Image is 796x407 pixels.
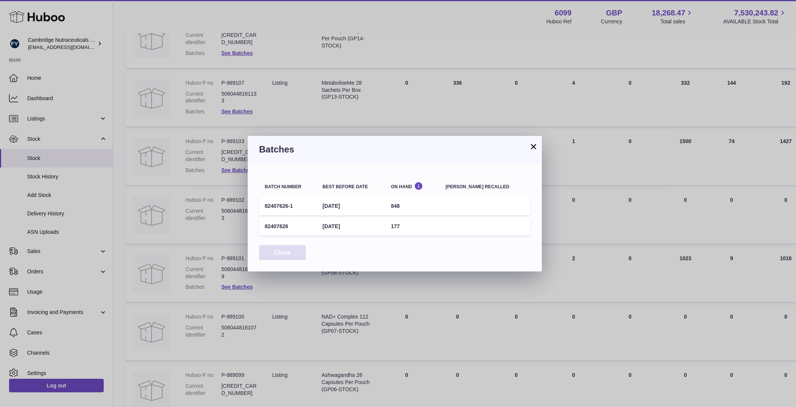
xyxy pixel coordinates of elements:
[259,245,306,261] button: Close
[259,143,531,155] h3: Batches
[385,197,440,215] td: 848
[259,197,317,215] td: 82407626-1
[322,184,379,189] div: Best before date
[317,217,385,236] td: [DATE]
[317,197,385,215] td: [DATE]
[529,142,538,151] button: ×
[391,182,434,189] div: On Hand
[259,217,317,236] td: 82407626
[265,184,311,189] div: Batch number
[385,217,440,236] td: 177
[446,184,525,189] div: [PERSON_NAME] recalled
